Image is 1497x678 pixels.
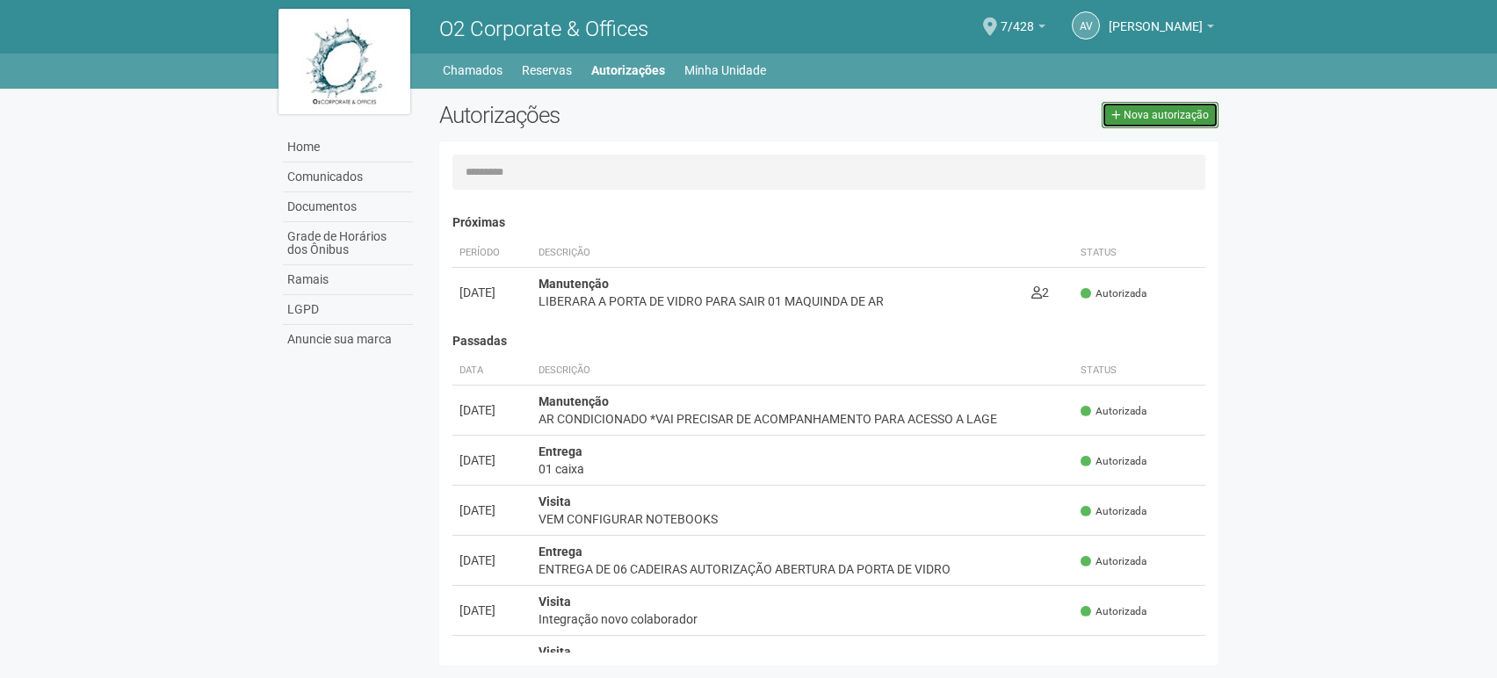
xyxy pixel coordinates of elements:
div: Integração novo colaborador [539,610,1067,628]
strong: Entrega [539,444,582,458]
span: Alexandre Victoriano Gomes [1109,3,1203,33]
th: Descrição [532,239,1023,268]
strong: Visita [539,595,571,609]
span: O2 Corporate & Offices [439,17,648,41]
strong: Visita [539,645,571,659]
span: Autorizada [1081,404,1146,419]
a: AV [1072,11,1100,40]
div: [DATE] [459,552,524,569]
a: Chamados [443,58,503,83]
div: [DATE] [459,652,524,669]
th: Descrição [532,357,1074,386]
strong: Entrega [539,545,582,559]
strong: Manutenção [539,394,609,408]
a: [PERSON_NAME] [1109,22,1214,36]
span: Autorizada [1081,286,1146,301]
a: Reservas [522,58,572,83]
div: [DATE] [459,401,524,419]
div: [DATE] [459,451,524,469]
div: [DATE] [459,602,524,619]
th: Status [1074,239,1205,268]
a: 7/428 [1001,22,1045,36]
h4: Passadas [452,335,1205,348]
img: logo.jpg [278,9,410,114]
a: Nova autorização [1102,102,1219,128]
a: Grade de Horários dos Ônibus [283,222,413,265]
a: Anuncie sua marca [283,325,413,354]
a: Comunicados [283,162,413,192]
div: 01 caixa [539,460,1067,478]
div: [DATE] [459,284,524,301]
div: ENTREGA DE 06 CADEIRAS AUTORIZAÇÃO ABERTURA DA PORTA DE VIDRO [539,560,1067,578]
div: [DATE] [459,501,524,519]
a: Documentos [283,192,413,222]
strong: Visita [539,494,571,508]
div: VEM CONFIGURAR NOTEBOOKS [539,510,1067,528]
span: Autorizada [1081,504,1146,519]
span: 2 [1031,285,1049,299]
span: Nova autorização [1124,109,1209,121]
a: Minha Unidade [684,58,766,83]
span: Autorizada [1081,604,1146,619]
span: Autorizada [1081,554,1146,569]
th: Período [452,239,532,268]
a: LGPD [283,295,413,325]
div: LIBERARA A PORTA DE VIDRO PARA SAIR 01 MAQUINDA DE AR [539,292,1016,310]
span: Autorizada [1081,454,1146,469]
a: Autorizações [591,58,665,83]
strong: Manutenção [539,277,609,291]
a: Ramais [283,265,413,295]
a: Home [283,133,413,162]
span: 7/428 [1001,3,1034,33]
th: Data [452,357,532,386]
th: Status [1074,357,1205,386]
div: AR CONDICIONADO *VAI PRECISAR DE ACOMPANHAMENTO PARA ACESSO A LAGE [539,410,1067,428]
h2: Autorizações [439,102,815,128]
h4: Próximas [452,216,1205,229]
